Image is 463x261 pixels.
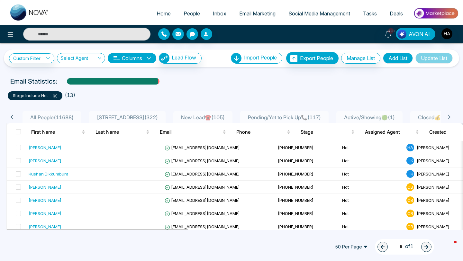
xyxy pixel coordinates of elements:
div: Kushan Dikkumbura [29,171,68,177]
div: [PERSON_NAME] [29,157,61,164]
span: C B [406,183,414,191]
span: Assigned Agent [365,128,414,136]
img: User Avatar [441,28,452,39]
span: Email Marketing [239,10,276,17]
span: H K [406,170,414,178]
th: Stage [295,123,360,141]
span: [PERSON_NAME] [417,184,449,190]
span: First Name [31,128,80,136]
div: [PERSON_NAME] [29,210,61,217]
img: Lead Flow [397,30,406,39]
span: [PHONE_NUMBER] [278,158,313,163]
th: Email [155,123,231,141]
span: Deals [390,10,403,17]
span: [PERSON_NAME] [417,171,449,176]
span: People [184,10,200,17]
span: of 1 [395,242,413,251]
span: [EMAIL_ADDRESS][DOMAIN_NAME] [165,184,240,190]
span: Inbox [213,10,226,17]
span: Stage [301,128,350,136]
th: Phone [231,123,295,141]
span: C B [406,210,414,217]
span: [PHONE_NUMBER] [278,211,313,216]
a: Custom Filter [9,53,54,63]
div: [PERSON_NAME] [29,184,61,190]
td: Hot [340,194,404,207]
span: [PHONE_NUMBER] [278,184,313,190]
span: Closed💰 ( 0 ) [415,114,450,121]
a: Lead FlowLead Flow [156,53,202,64]
td: Hot [340,207,404,220]
span: [PHONE_NUMBER] [278,171,313,176]
span: Lead Flow [172,54,196,61]
button: Export People [286,52,339,64]
span: 50 Per Page [331,242,372,252]
a: Social Media Management [282,7,357,20]
button: Manage List [341,53,380,64]
span: Pending/Yet to Pick Up📞 ( 117 ) [245,114,323,121]
span: [PERSON_NAME] [417,158,449,163]
span: H A [406,144,414,151]
span: Phone [236,128,286,136]
a: Deals [383,7,409,20]
span: Home [157,10,171,17]
span: 10+ [388,28,394,34]
li: ( 13 ) [65,91,75,99]
span: [PHONE_NUMBER] [278,224,313,229]
span: [EMAIL_ADDRESS][DOMAIN_NAME] [165,158,240,163]
button: Update List [415,53,453,64]
span: [EMAIL_ADDRESS][DOMAIN_NAME] [165,224,240,229]
a: Inbox [206,7,233,20]
a: People [177,7,206,20]
td: Hot [340,220,404,233]
span: down [146,56,151,61]
a: 10+ [380,28,396,39]
iframe: Intercom live chat [441,239,457,255]
span: C B [406,223,414,230]
span: [PERSON_NAME] [417,224,449,229]
button: AVON AI [396,28,435,40]
div: [PERSON_NAME] [29,197,61,203]
span: [PERSON_NAME] [417,198,449,203]
span: Import People [244,54,277,61]
div: [PERSON_NAME] [29,223,61,230]
span: Social Media Management [288,10,350,17]
th: Assigned Agent [360,123,424,141]
span: [EMAIL_ADDRESS][DOMAIN_NAME] [165,198,240,203]
div: [PERSON_NAME] [29,144,61,151]
span: Export People [300,55,333,61]
span: C B [406,196,414,204]
span: [PERSON_NAME] [417,145,449,150]
a: Tasks [357,7,383,20]
a: Email Marketing [233,7,282,20]
td: Hot [340,141,404,154]
button: Columnsdown [108,53,156,63]
a: Home [150,7,177,20]
td: Hot [340,154,404,167]
span: Tasks [363,10,377,17]
p: Email Statistics: [10,76,57,86]
p: stage include Hot [13,93,57,99]
span: [PERSON_NAME] [417,211,449,216]
td: Hot [340,181,404,194]
img: Nova CRM Logo [10,4,49,21]
button: Lead Flow [159,53,202,64]
img: Lead Flow [159,53,169,63]
th: First Name [26,123,90,141]
span: [EMAIL_ADDRESS][DOMAIN_NAME] [165,171,240,176]
span: [STREET_ADDRESS] ( 322 ) [94,114,160,121]
span: [PHONE_NUMBER] [278,145,313,150]
span: [EMAIL_ADDRESS][DOMAIN_NAME] [165,145,240,150]
span: New Lead☎️ ( 105 ) [178,114,227,121]
td: Hot [340,167,404,181]
span: Last Name [95,128,145,136]
span: Email [160,128,221,136]
span: [EMAIL_ADDRESS][DOMAIN_NAME] [165,211,240,216]
th: Last Name [90,123,155,141]
span: All People ( 11688 ) [28,114,76,121]
span: H K [406,157,414,165]
span: AVON AI [409,30,430,38]
button: Add List [383,53,413,64]
span: Active/Showing🟢 ( 1 ) [341,114,397,121]
span: [PHONE_NUMBER] [278,198,313,203]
